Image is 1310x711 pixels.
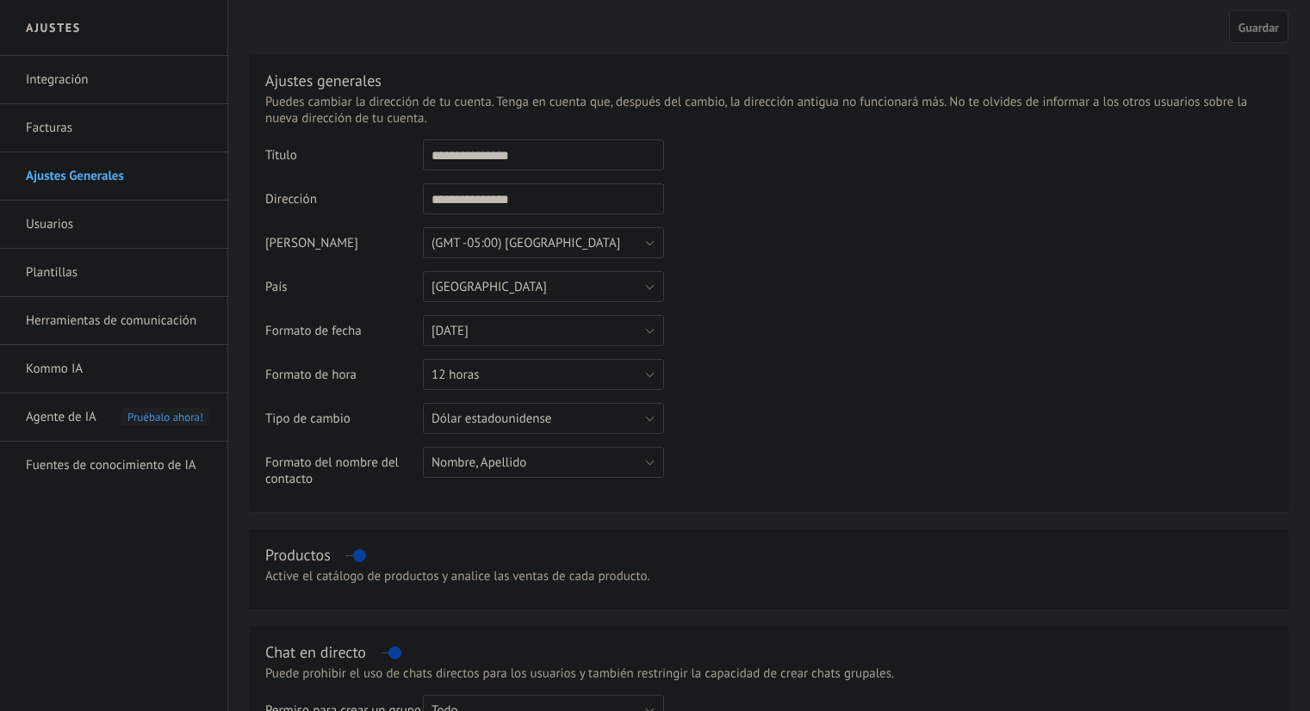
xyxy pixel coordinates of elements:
td: Título [265,139,423,183]
td: Formato de hora [265,359,423,403]
td: Dirección [265,183,423,227]
a: Ajustes Generales [26,152,210,201]
td: Formato de fecha [265,315,423,359]
button: [GEOGRAPHIC_DATA] [423,271,664,302]
button: Guardar [1229,10,1288,43]
td: Tipo de cambio [265,403,423,447]
span: Guardar [1239,22,1279,34]
span: Dólar estadounidense [431,411,552,427]
button: (GMT -05:00) [GEOGRAPHIC_DATA] [423,227,664,258]
span: 12 horas [431,367,479,383]
a: Kommo IA [26,345,210,393]
span: Agente de IA [26,393,96,442]
div: Active el catálogo de productos y analice las ventas de cada producto. [265,568,1273,584]
a: Agente de IA Pruébalo ahora! [26,393,210,442]
p: Puede prohibir el uso de chats directos para los usuarios y también restringir la capacidad de cr... [265,665,1273,682]
div: Ajustes generales [265,71,382,90]
div: Productos [265,545,331,565]
button: [DATE] [423,315,664,346]
td: [PERSON_NAME] [265,227,423,271]
div: Chat en directo [265,642,366,662]
a: Usuarios [26,201,210,249]
button: Dólar estadounidense [423,403,664,434]
button: Nombre, Apellido [423,447,664,478]
a: Facturas [26,104,210,152]
button: 12 horas [423,359,664,390]
span: [DATE] [431,323,469,339]
a: Plantillas [26,249,210,297]
span: Nombre, Apellido [431,454,526,471]
span: (GMT -05:00) [GEOGRAPHIC_DATA] [431,235,620,251]
span: Pruébalo ahora! [121,408,210,426]
td: País [265,271,423,315]
a: Integración [26,56,210,104]
p: Puedes cambiar la dirección de tu cuenta. Tenga en cuenta que, después del cambio, la dirección a... [265,94,1273,127]
span: [GEOGRAPHIC_DATA] [431,279,547,295]
a: Fuentes de conocimiento de IA [26,442,210,490]
a: Herramientas de comunicación [26,297,210,345]
td: Formato del nombre del contacto [265,447,423,500]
